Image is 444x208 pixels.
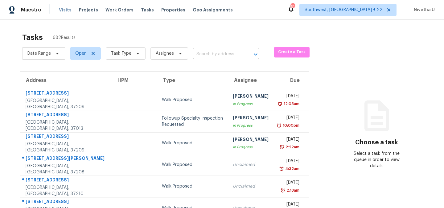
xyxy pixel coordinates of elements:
[27,50,51,57] span: Date Range
[233,136,269,144] div: [PERSON_NAME]
[162,115,223,128] div: Followup Specialty Inspection Requested
[162,162,223,168] div: Walk Proposed
[277,122,282,129] img: Overdue Alarm Icon
[111,50,131,57] span: Task Type
[251,50,260,59] button: Open
[273,72,309,89] th: Due
[193,49,242,59] input: Search by address
[26,163,106,175] div: [GEOGRAPHIC_DATA], [GEOGRAPHIC_DATA], 37208
[26,98,106,110] div: [GEOGRAPHIC_DATA], [GEOGRAPHIC_DATA], 37209
[26,112,106,119] div: [STREET_ADDRESS]
[290,4,295,10] div: 616
[284,166,299,172] div: 4:32am
[282,101,299,107] div: 12:03am
[233,144,269,150] div: In Progress
[20,72,111,89] th: Address
[277,49,306,56] span: Create a Task
[279,144,284,150] img: Overdue Alarm Icon
[162,97,223,103] div: Walk Proposed
[79,7,98,13] span: Projects
[278,93,299,101] div: [DATE]
[26,198,106,206] div: [STREET_ADDRESS]
[21,7,41,13] span: Maestro
[193,7,233,13] span: Geo Assignments
[26,133,106,141] div: [STREET_ADDRESS]
[228,72,273,89] th: Assignee
[156,50,174,57] span: Assignee
[274,47,310,57] button: Create a Task
[53,35,76,41] span: 682 Results
[279,166,284,172] img: Overdue Alarm Icon
[233,183,269,189] div: Unclaimed
[59,7,72,13] span: Visits
[26,141,106,153] div: [GEOGRAPHIC_DATA], [GEOGRAPHIC_DATA], 37209
[26,119,106,132] div: [GEOGRAPHIC_DATA], [GEOGRAPHIC_DATA], 37013
[162,140,223,146] div: Walk Proposed
[162,183,223,189] div: Walk Proposed
[233,162,269,168] div: Unclaimed
[22,34,43,40] h2: Tasks
[26,185,106,197] div: [GEOGRAPHIC_DATA], [GEOGRAPHIC_DATA], 37210
[282,122,299,129] div: 10:00pm
[26,155,106,163] div: [STREET_ADDRESS][PERSON_NAME]
[348,151,405,169] div: Select a task from the queue in order to view details
[285,187,299,193] div: 2:13am
[411,7,435,13] span: Nivetha U
[26,90,106,98] div: [STREET_ADDRESS]
[278,136,299,144] div: [DATE]
[141,8,154,12] span: Tasks
[278,180,299,187] div: [DATE]
[233,122,269,129] div: In Progress
[26,177,106,185] div: [STREET_ADDRESS]
[75,50,87,57] span: Open
[355,139,398,146] h3: Choose a task
[233,115,269,122] div: [PERSON_NAME]
[233,93,269,101] div: [PERSON_NAME]
[280,187,285,193] img: Overdue Alarm Icon
[233,101,269,107] div: In Progress
[278,115,299,122] div: [DATE]
[305,7,382,13] span: Southwest, [GEOGRAPHIC_DATA] + 22
[278,158,299,166] div: [DATE]
[111,72,157,89] th: HPM
[161,7,185,13] span: Properties
[277,101,282,107] img: Overdue Alarm Icon
[157,72,228,89] th: Type
[105,7,134,13] span: Work Orders
[284,144,299,150] div: 2:22am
